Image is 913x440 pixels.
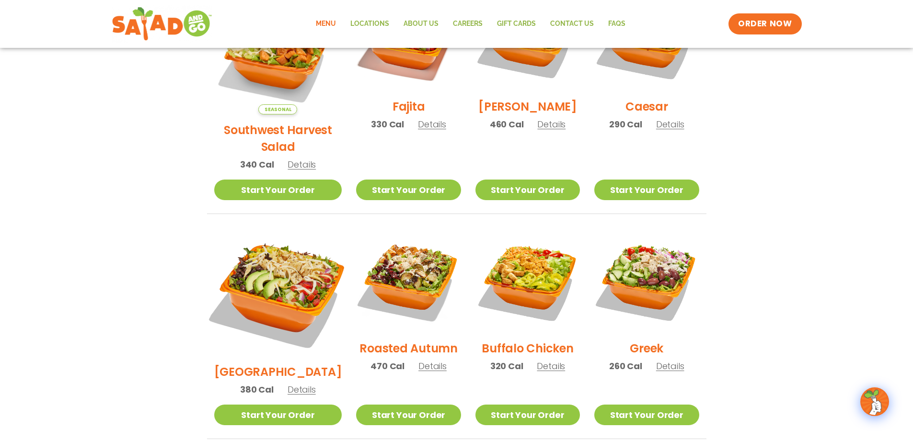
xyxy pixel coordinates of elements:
a: Start Your Order [475,180,580,200]
span: Details [537,118,566,130]
span: Details [656,360,684,372]
a: About Us [396,13,446,35]
span: Details [418,118,446,130]
span: Details [656,118,684,130]
img: Product photo for Buffalo Chicken Salad [475,228,580,333]
a: Locations [343,13,396,35]
span: ORDER NOW [738,18,792,30]
img: Product photo for Greek Salad [594,228,699,333]
span: 330 Cal [371,118,404,131]
img: Product photo for BBQ Ranch Salad [203,217,353,367]
a: Contact Us [543,13,601,35]
nav: Menu [309,13,633,35]
h2: Buffalo Chicken [482,340,573,357]
span: 470 Cal [370,360,404,372]
span: 460 Cal [490,118,524,131]
span: 260 Cal [609,360,642,372]
h2: Southwest Harvest Salad [214,122,342,155]
a: Start Your Order [214,180,342,200]
h2: Greek [630,340,663,357]
a: GIFT CARDS [490,13,543,35]
a: Start Your Order [594,405,699,425]
span: 290 Cal [609,118,642,131]
span: Seasonal [258,104,297,114]
a: Start Your Order [475,405,580,425]
a: ORDER NOW [728,13,801,34]
span: Details [288,384,316,395]
span: Details [418,360,447,372]
a: Menu [309,13,343,35]
h2: Fajita [393,98,425,115]
a: Careers [446,13,490,35]
a: Start Your Order [356,180,461,200]
a: Start Your Order [356,405,461,425]
span: 380 Cal [240,383,274,396]
a: FAQs [601,13,633,35]
h2: Caesar [625,98,668,115]
a: Start Your Order [594,180,699,200]
h2: [PERSON_NAME] [478,98,577,115]
img: wpChatIcon [861,388,888,415]
span: 340 Cal [240,158,274,171]
span: Details [288,158,316,170]
span: Details [537,360,565,372]
h2: [GEOGRAPHIC_DATA] [214,363,342,380]
img: Product photo for Roasted Autumn Salad [356,228,461,333]
span: 320 Cal [490,360,523,372]
a: Start Your Order [214,405,342,425]
h2: Roasted Autumn [359,340,458,357]
img: new-SAG-logo-768×292 [112,5,213,43]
